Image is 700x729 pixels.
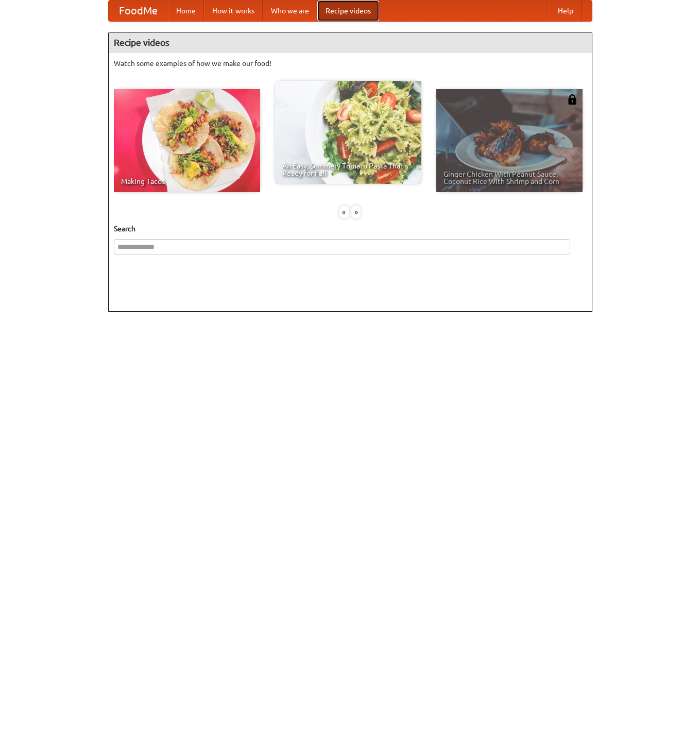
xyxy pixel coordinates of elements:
a: Recipe videos [317,1,379,21]
h4: Recipe videos [109,32,592,53]
div: » [351,206,361,218]
span: Making Tacos [121,178,253,185]
a: Making Tacos [114,89,260,192]
h5: Search [114,224,587,234]
a: FoodMe [109,1,168,21]
a: Help [550,1,582,21]
a: Who we are [263,1,317,21]
a: Home [168,1,204,21]
div: « [339,206,349,218]
a: How it works [204,1,263,21]
img: 483408.png [567,94,577,105]
p: Watch some examples of how we make our food! [114,58,587,69]
span: An Easy, Summery Tomato Pasta That's Ready for Fall [282,162,414,177]
a: An Easy, Summery Tomato Pasta That's Ready for Fall [275,81,421,184]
